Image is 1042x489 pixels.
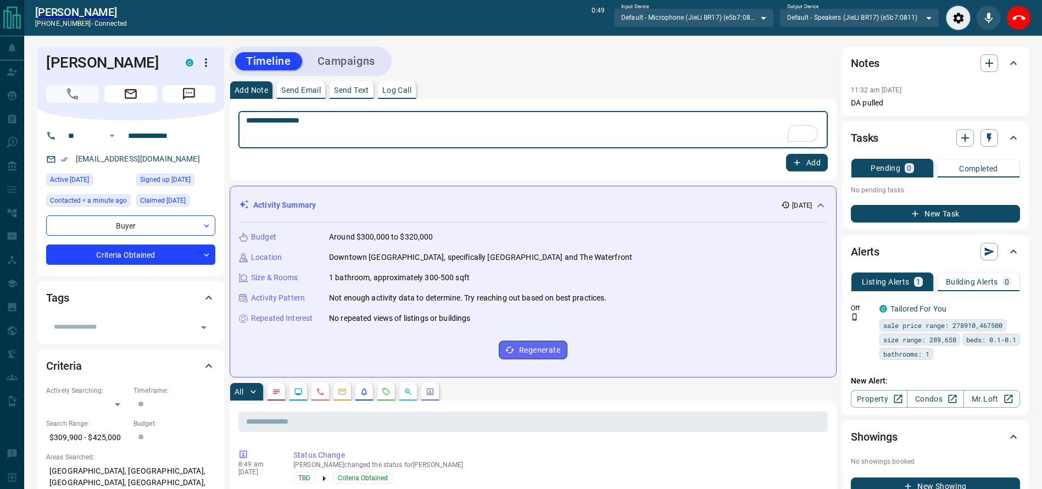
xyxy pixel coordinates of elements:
p: Send Text [334,86,369,94]
a: [EMAIL_ADDRESS][DOMAIN_NAME] [76,154,200,163]
span: Criteria Obtained [338,473,388,484]
button: Add [786,154,828,171]
p: Activity Summary [253,199,316,211]
p: Actively Searching: [46,386,128,396]
p: Add Note [235,86,268,94]
h1: [PERSON_NAME] [46,54,169,71]
p: 8:49 am [238,460,277,468]
div: Showings [851,424,1020,450]
h2: Criteria [46,357,82,375]
a: Condos [907,390,963,408]
span: Signed up [DATE] [140,174,191,185]
span: Call [46,85,99,103]
h2: Tasks [851,129,878,147]
svg: Opportunities [404,387,413,396]
a: Property [851,390,907,408]
p: 11:32 am [DATE] [851,86,901,94]
h2: Tags [46,289,69,307]
p: Areas Searched: [46,452,215,462]
span: Email [104,85,157,103]
svg: Push Notification Only [851,313,859,321]
button: Regenerate [499,341,567,359]
span: Active [DATE] [50,174,89,185]
div: Tasks [851,125,1020,151]
p: 1 [916,278,921,286]
p: 0:49 [592,5,605,30]
textarea: To enrich screen reader interactions, please activate Accessibility in Grammarly extension settings [246,116,820,144]
span: sale price range: 278910,467500 [883,320,1002,331]
p: Activity Pattern [251,292,305,304]
button: Campaigns [307,52,386,70]
p: $309,900 - $425,000 [46,429,128,447]
svg: Lead Browsing Activity [294,387,303,396]
span: Contacted < a minute ago [50,195,127,206]
span: Message [163,85,215,103]
button: Open [105,129,119,142]
p: No repeated views of listings or buildings [329,313,471,324]
div: Default - Speakers (JieLi BR17) (e5b7:0811) [779,8,939,27]
p: New Alert: [851,375,1020,387]
svg: Listing Alerts [360,387,369,396]
span: size range: 289,658 [883,334,956,345]
p: Completed [959,165,998,173]
p: Timeframe: [133,386,215,396]
button: Open [196,320,211,335]
p: No pending tasks [851,182,1020,198]
div: Alerts [851,238,1020,265]
svg: Emails [338,387,347,396]
div: Audio Settings [946,5,971,30]
label: Output Device [787,3,818,10]
p: 0 [1005,278,1009,286]
h2: Notes [851,54,879,72]
svg: Calls [316,387,325,396]
p: Listing Alerts [862,278,910,286]
p: Not enough activity data to determine. Try reaching out based on best practices. [329,292,607,304]
h2: Showings [851,428,898,446]
div: Mute [976,5,1001,30]
p: [DATE] [792,201,812,210]
div: Buyer [46,215,215,236]
h2: Alerts [851,243,879,260]
span: connected [94,20,127,27]
p: Repeated Interest [251,313,313,324]
p: [PHONE_NUMBER] - [35,19,127,29]
div: Tags [46,285,215,311]
p: 0 [907,164,911,172]
p: [DATE] [238,468,277,476]
p: Around $300,000 to $320,000 [329,231,433,243]
div: Sat Sep 13 2025 [136,195,215,210]
p: Downtown [GEOGRAPHIC_DATA], specifically [GEOGRAPHIC_DATA] and The Waterfront [329,252,632,263]
p: Budget: [133,419,215,429]
a: [PERSON_NAME] [35,5,127,19]
p: Status Change [293,449,823,461]
p: Search Range: [46,419,128,429]
span: beds: 0.1-0.1 [966,334,1016,345]
p: 1 bathroom, approximately 300-500 sqft [329,272,470,284]
p: Pending [871,164,900,172]
p: DA pulled [851,97,1020,109]
svg: Agent Actions [426,387,434,396]
p: Location [251,252,282,263]
div: Mon Sep 15 2025 [46,195,131,210]
p: No showings booked [851,457,1020,466]
p: Log Call [382,86,411,94]
div: Criteria Obtained [46,244,215,265]
p: Budget [251,231,276,243]
p: Send Email [281,86,321,94]
svg: Email Verified [60,155,68,163]
div: Sat Sep 13 2025 [46,174,131,189]
a: Tailored For You [890,304,946,313]
p: All [235,388,243,396]
button: New Task [851,205,1020,223]
span: bathrooms: 1 [883,348,929,359]
div: Criteria [46,353,215,379]
button: Timeline [235,52,302,70]
div: condos.ca [879,305,887,313]
div: End Call [1006,5,1031,30]
div: Activity Summary[DATE] [239,195,827,215]
svg: Notes [272,387,281,396]
div: condos.ca [186,59,193,66]
p: [PERSON_NAME] changed the status for [PERSON_NAME] [293,461,823,469]
span: TBD [298,473,310,484]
